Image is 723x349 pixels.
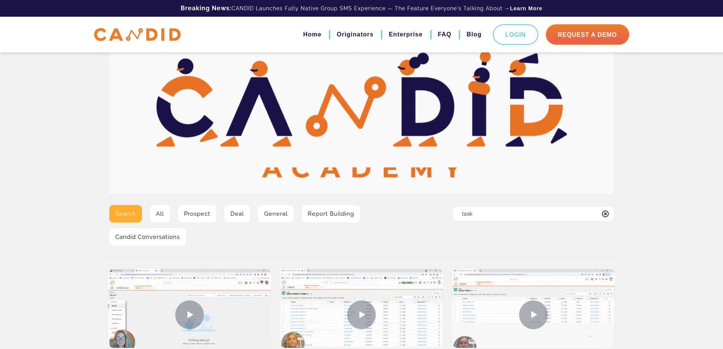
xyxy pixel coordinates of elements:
a: Candid Conversations [109,228,186,246]
a: Home [303,28,321,41]
img: Video Library Hero [109,37,614,194]
a: All [150,205,170,223]
a: Report Building [302,205,360,223]
a: Prospect [178,205,216,223]
a: General [258,205,294,223]
b: Breaking News: [181,5,232,12]
a: Enterprise [389,28,422,41]
a: Login [493,24,538,45]
a: Request A Demo [546,24,629,45]
a: FAQ [438,28,452,41]
a: Blog [466,28,482,41]
a: Deal [224,205,250,223]
a: Learn More [510,5,542,12]
img: CANDID APP [94,28,181,41]
a: Originators [337,28,373,41]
